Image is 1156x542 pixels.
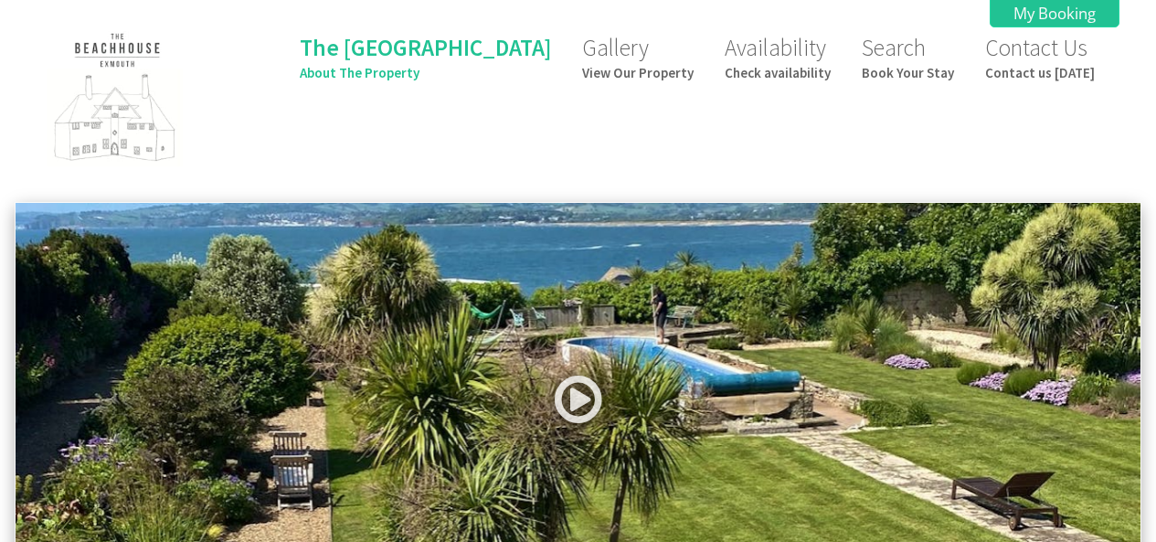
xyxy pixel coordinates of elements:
[862,33,954,81] a: SearchBook Your Stay
[725,33,831,81] a: AvailabilityCheck availability
[300,64,551,81] small: About The Property
[985,33,1095,81] a: Contact UsContact us [DATE]
[26,26,208,175] img: The Beach House Exmouth
[300,33,551,81] a: The [GEOGRAPHIC_DATA]About The Property
[582,33,694,81] a: GalleryView Our Property
[985,64,1095,81] small: Contact us [DATE]
[582,64,694,81] small: View Our Property
[725,64,831,81] small: Check availability
[862,64,954,81] small: Book Your Stay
